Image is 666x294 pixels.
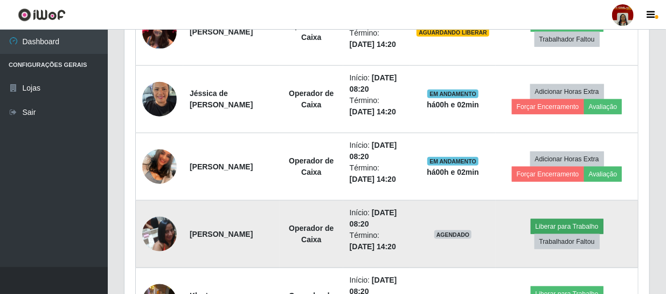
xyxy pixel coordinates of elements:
button: Trabalhador Faltou [535,234,600,249]
strong: Operador de Caixa [289,224,334,244]
time: [DATE] 08:20 [350,141,397,161]
time: [DATE] 08:20 [350,208,397,228]
img: CoreUI Logo [18,8,66,22]
li: Término: [350,162,404,185]
time: [DATE] 14:20 [350,175,396,183]
li: Término: [350,28,404,50]
button: Liberar para Trabalho [531,219,603,234]
li: Início: [350,140,404,162]
button: Adicionar Horas Extra [530,152,604,167]
strong: [PERSON_NAME] [190,230,253,238]
li: Término: [350,95,404,118]
img: 1704989686512.jpeg [142,136,177,197]
span: EM ANDAMENTO [427,90,478,98]
button: Adicionar Horas Extra [530,84,604,99]
span: AGENDADO [434,230,472,239]
button: Forçar Encerramento [512,167,584,182]
img: 1716827942776.jpeg [142,211,177,257]
button: Avaliação [584,99,622,114]
li: Término: [350,230,404,252]
strong: Jéssica de [PERSON_NAME] [190,89,253,109]
button: Trabalhador Faltou [535,32,600,47]
strong: [PERSON_NAME] [190,162,253,171]
strong: [PERSON_NAME] [190,28,253,36]
time: [DATE] 14:20 [350,242,396,251]
time: [DATE] 14:20 [350,40,396,49]
span: EM ANDAMENTO [427,157,478,166]
strong: Operador de Caixa [289,89,334,109]
img: 1725909093018.jpeg [142,76,177,122]
button: Forçar Encerramento [512,99,584,114]
strong: há 00 h e 02 min [427,100,479,109]
button: Avaliação [584,167,622,182]
li: Início: [350,207,404,230]
time: [DATE] 14:20 [350,107,396,116]
strong: há 00 h e 02 min [427,168,479,176]
time: [DATE] 08:20 [350,73,397,93]
span: AGUARDANDO LIBERAR [417,28,489,37]
img: 1634512903714.jpeg [142,15,177,49]
li: Início: [350,72,404,95]
strong: Operador de Caixa [289,156,334,176]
